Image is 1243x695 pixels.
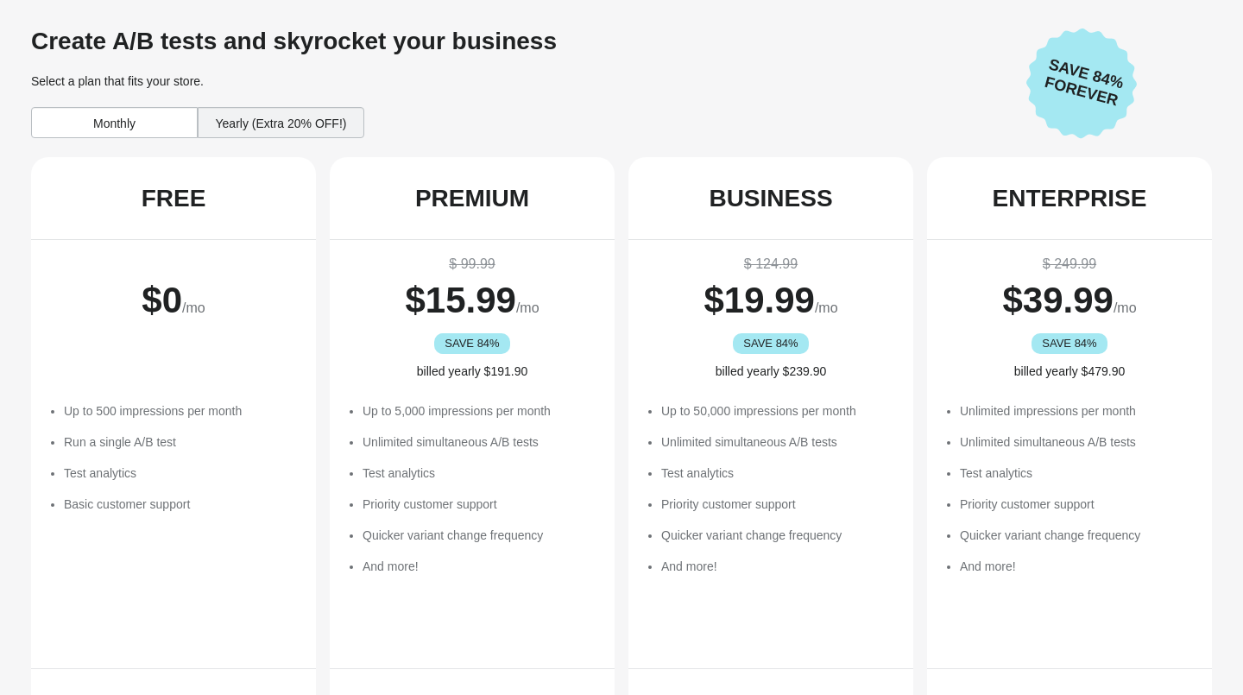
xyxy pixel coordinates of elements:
[1032,333,1108,354] div: SAVE 84%
[960,402,1195,420] li: Unlimited impressions per month
[363,496,597,513] li: Priority customer support
[661,402,896,420] li: Up to 50,000 impressions per month
[182,300,205,315] span: /mo
[661,527,896,544] li: Quicker variant change frequency
[733,333,810,354] div: SAVE 84%
[704,280,814,320] span: $ 19.99
[434,333,511,354] div: SAVE 84%
[661,433,896,451] li: Unlimited simultaneous A/B tests
[31,28,1013,55] div: Create A/B tests and skyrocket your business
[1114,300,1137,315] span: /mo
[363,558,597,575] li: And more!
[1002,280,1113,320] span: $ 39.99
[661,496,896,513] li: Priority customer support
[709,185,832,212] div: BUSINESS
[993,185,1147,212] div: ENTERPRISE
[661,558,896,575] li: And more!
[347,363,597,380] div: billed yearly $191.90
[31,73,1013,90] div: Select a plan that fits your store.
[363,433,597,451] li: Unlimited simultaneous A/B tests
[646,254,896,275] div: $ 124.99
[944,254,1195,275] div: $ 249.99
[31,107,198,138] div: Monthly
[363,402,597,420] li: Up to 5,000 impressions per month
[960,433,1195,451] li: Unlimited simultaneous A/B tests
[64,402,299,420] li: Up to 500 impressions per month
[363,527,597,544] li: Quicker variant change frequency
[960,464,1195,482] li: Test analytics
[1026,28,1137,139] img: Save 84% Forever
[142,280,182,320] span: $ 0
[661,464,896,482] li: Test analytics
[142,185,206,212] div: FREE
[815,300,838,315] span: /mo
[363,464,597,482] li: Test analytics
[64,433,299,451] li: Run a single A/B test
[198,107,364,138] div: Yearly (Extra 20% OFF!)
[516,300,539,315] span: /mo
[405,280,515,320] span: $ 15.99
[415,185,529,212] div: PREMIUM
[960,558,1195,575] li: And more!
[1032,53,1137,113] span: Save 84% Forever
[646,363,896,380] div: billed yearly $239.90
[960,527,1195,544] li: Quicker variant change frequency
[944,363,1195,380] div: billed yearly $479.90
[64,496,299,513] li: Basic customer support
[960,496,1195,513] li: Priority customer support
[347,254,597,275] div: $ 99.99
[64,464,299,482] li: Test analytics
